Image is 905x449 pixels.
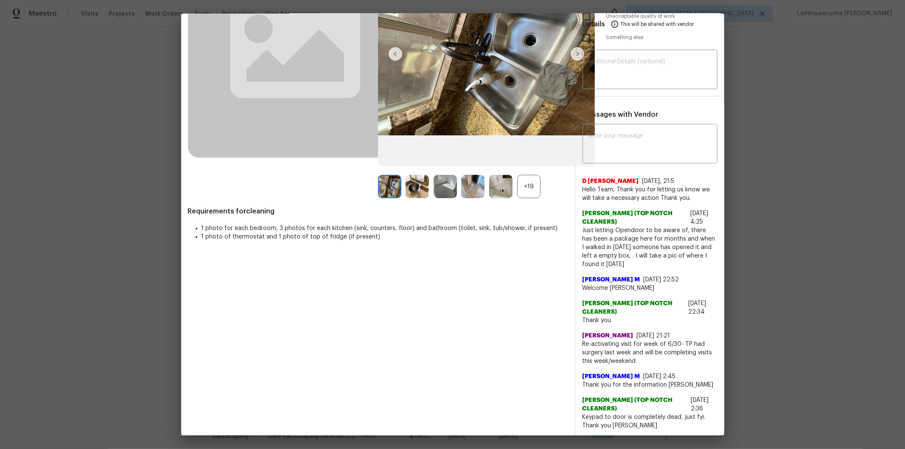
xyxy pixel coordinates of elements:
span: Something else [606,34,717,41]
span: [PERSON_NAME] (TOP NOTCH CLEANERS) [583,299,685,316]
span: [DATE], 21:5 [642,178,675,184]
img: right-chevron-button-url [571,47,584,61]
span: Hello Team, Thank you for letting us know we will take a necessary action Thank you. [583,185,717,202]
img: left-chevron-button-url [389,47,402,61]
span: Messages with Vendor [583,111,658,118]
span: [PERSON_NAME] M [583,372,640,381]
span: [DATE] 22:52 [644,277,679,283]
span: [DATE] 4:25 [691,210,709,225]
span: [DATE] 2:45 [644,373,676,379]
div: Something else [576,27,724,48]
span: [DATE] 21:21 [637,333,670,339]
span: Thank you [583,316,717,325]
span: Welcome [PERSON_NAME] [583,284,717,292]
span: Just letting Opendoor to be aware of, there has been a package here for months and when I walked ... [583,226,717,269]
div: +19 [517,175,541,198]
span: [DATE] 2:36 [691,397,709,412]
span: [PERSON_NAME] [583,331,633,340]
span: [PERSON_NAME] M [583,275,640,284]
span: Keypad to door is completely dead, just fyi. Thank you [PERSON_NAME] [583,413,717,430]
span: [PERSON_NAME] (TOP NOTCH CLEANERS) [583,396,688,413]
span: Requirements for cleaning [188,207,568,216]
span: This will be shared with vendor [621,14,694,34]
li: 1 photo of thermostat and 1 photo of top of fridge (if present) [202,233,568,241]
span: [PERSON_NAME] (TOP NOTCH CLEANERS) [583,209,687,226]
span: Thank you for the information [PERSON_NAME] [583,381,717,389]
span: D [PERSON_NAME] [583,177,639,185]
span: Re-activating visit for week of 6/30- TP had surgery last week and will be completing visits this... [583,340,717,365]
li: 1 photo for each bedroom, 3 photos for each kitchen (sink, counters, floor) and bathroom (toilet,... [202,224,568,233]
span: [DATE] 22:34 [688,300,706,315]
